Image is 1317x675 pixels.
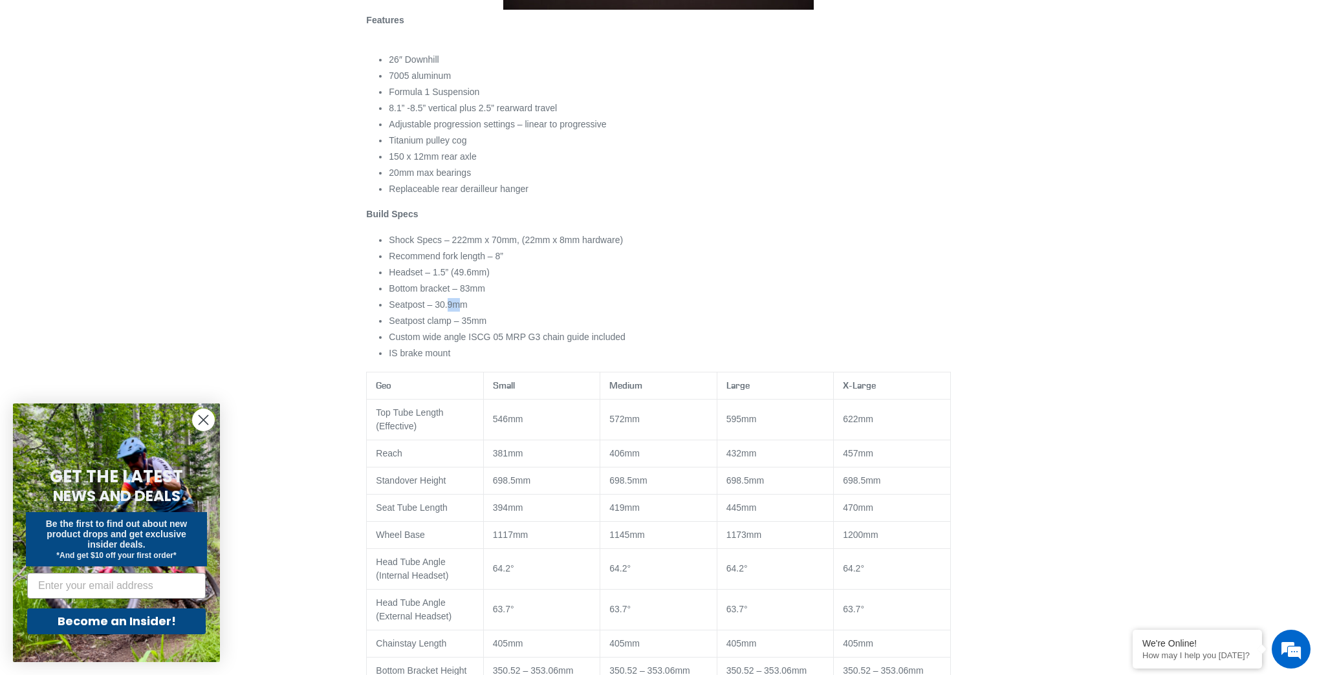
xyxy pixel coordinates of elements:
[389,150,950,164] li: 150 x 12mm rear axle
[389,266,950,279] li: Headset – 1.5” (49.6mm)
[389,298,950,312] li: Seatpost – 30.9mm
[367,589,483,630] td: Head Tube Angle (External Headset)
[389,282,950,295] li: Bottom bracket – 83mm
[367,548,483,589] td: Head Tube Angle (Internal Headset)
[600,467,717,494] td: 698.5mm
[367,630,483,657] td: Chainstay Length
[389,330,950,344] li: Custom wide angle ISCG 05 MRP G3 chain guide included
[367,399,483,440] td: Top Tube Length (Effective)
[483,630,600,657] td: 405mm
[366,15,404,25] strong: Features
[389,314,950,328] li: Seatpost clamp – 35mm
[389,347,950,360] li: IS brake mount
[834,494,951,521] td: 470mm
[1142,650,1252,660] p: How may I help you today?
[483,440,600,467] td: 381mm
[212,6,243,37] div: Minimize live chat window
[75,163,179,294] span: We're online!
[56,551,176,560] span: *And get $10 off your first order*
[717,521,833,548] td: 1173mm
[27,573,206,599] input: Enter your email address
[41,65,74,97] img: d_696896380_company_1647369064580_696896380
[483,589,600,630] td: 63.7°
[6,353,246,398] textarea: Type your message and hit 'Enter'
[1142,638,1252,648] div: We're Online!
[192,409,215,431] button: Close dialog
[483,372,600,399] th: Small
[389,134,950,147] li: Titanium pulley cog
[834,440,951,467] td: 457mm
[389,69,950,83] li: 7005 aluminum
[367,521,483,548] td: Wheel Base
[600,372,717,399] th: Medium
[46,519,188,550] span: Be the first to find out about new product drops and get exclusive insider deals.
[834,372,951,399] th: X-Large
[717,589,833,630] td: 63.7°
[600,521,717,548] td: 1145mm
[717,372,833,399] th: Large
[834,630,951,657] td: 405mm
[717,630,833,657] td: 405mm
[834,399,951,440] td: 622mm
[389,53,950,67] li: 26″ Downhill
[389,233,950,247] li: Shock Specs – 222mm x 70mm, (22mm x 8mm hardware)
[600,440,717,467] td: 406mm
[389,166,950,180] li: 20mm max bearings
[483,399,600,440] td: 546mm
[600,548,717,589] td: 64.2°
[366,209,418,219] strong: Build Specs
[600,494,717,521] td: 419mm
[717,548,833,589] td: 64.2°
[389,118,950,131] li: Adjustable progression settings – linear to progressive
[834,548,951,589] td: 64.2°
[53,486,180,506] span: NEWS AND DEALS
[389,250,950,263] li: Recommend fork length – 8”
[483,521,600,548] td: 1117mm
[834,589,951,630] td: 63.7°
[834,467,951,494] td: 698.5mm
[389,182,950,196] li: Replaceable rear derailleur hanger
[367,467,483,494] td: Standover Height
[50,465,183,488] span: GET THE LATEST
[834,521,951,548] td: 1200mm
[600,630,717,657] td: 405mm
[717,399,833,440] td: 595mm
[87,72,237,89] div: Chat with us now
[717,467,833,494] td: 698.5mm
[717,440,833,467] td: 432mm
[367,372,483,399] th: Geo
[600,589,717,630] td: 63.7°
[389,102,950,115] li: 8.1” -8.5” vertical plus 2.5” rearward travel
[600,399,717,440] td: 572mm
[14,71,34,91] div: Navigation go back
[483,494,600,521] td: 394mm
[367,494,483,521] td: Seat Tube Length
[717,494,833,521] td: 445mm
[389,85,950,99] li: Formula 1 Suspension
[27,608,206,634] button: Become an Insider!
[483,548,600,589] td: 64.2°
[367,440,483,467] td: Reach
[483,467,600,494] td: 698.5mm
